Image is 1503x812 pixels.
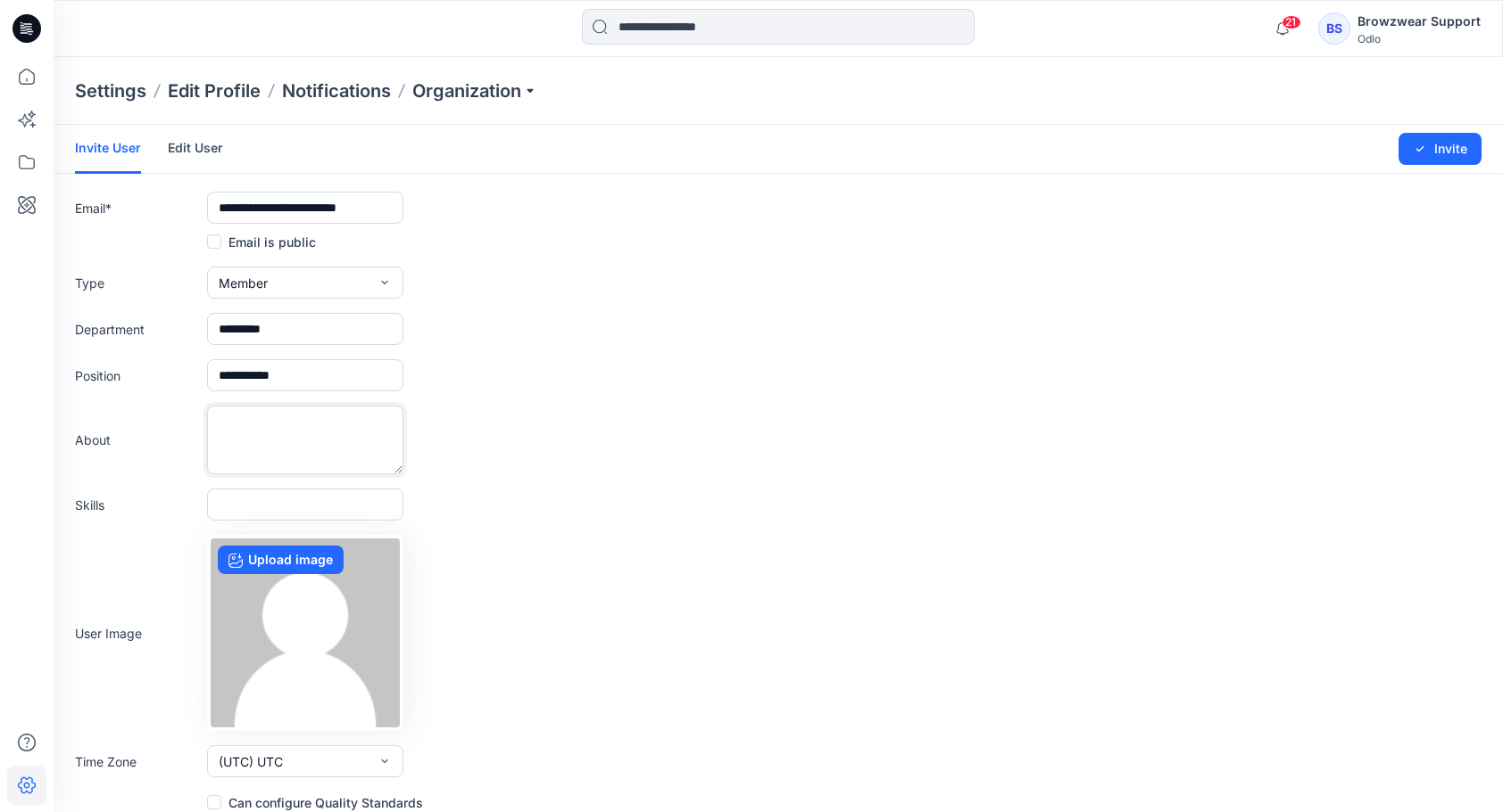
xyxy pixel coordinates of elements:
label: Upload image [218,545,344,574]
div: BS [1318,12,1350,45]
span: (UTC) UTC [219,752,283,771]
div: Odlo [1358,32,1481,45]
a: Edit Profile [168,78,261,103]
label: About [75,431,200,449]
button: Member [207,267,403,299]
label: Time Zone [75,752,200,771]
label: Department [75,320,200,339]
button: (UTC) UTC [207,745,403,777]
label: Email [75,199,200,217]
span: 21 [1282,15,1301,29]
button: Invite [1399,133,1482,165]
label: Email is public [207,231,316,252]
label: User Image [75,624,200,643]
label: Type [75,274,200,292]
a: Edit User [168,125,223,171]
span: Member [219,274,268,292]
div: Browzwear Support [1358,11,1481,32]
a: Invite User [75,125,141,174]
p: Settings [75,78,146,103]
img: no-profile.png [211,538,400,727]
label: Position [75,366,200,385]
a: Notifications [282,78,391,103]
label: Skills [75,496,200,514]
